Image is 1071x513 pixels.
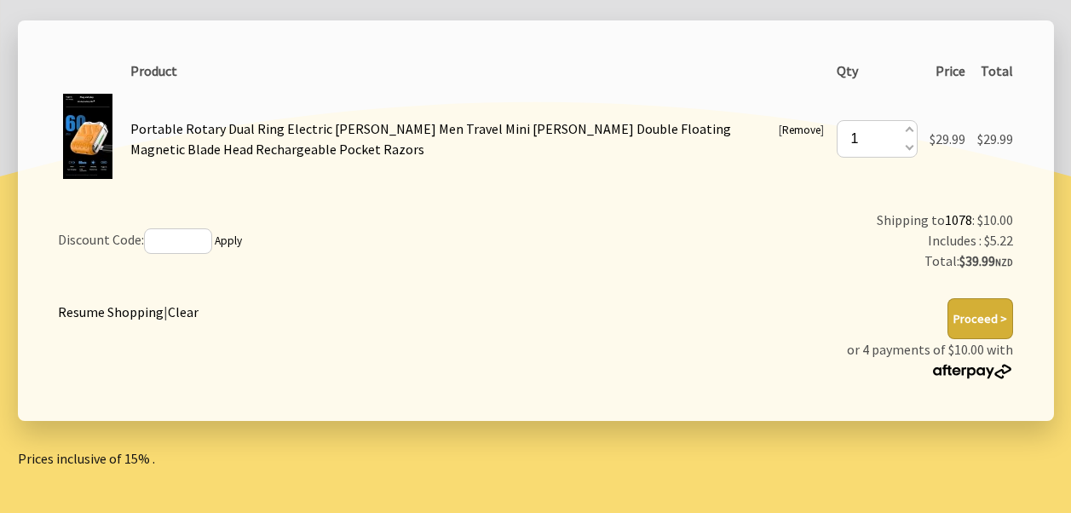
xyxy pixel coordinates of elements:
[602,204,1019,279] td: Shipping to : $10.00
[945,211,972,228] a: 1078
[608,251,1013,273] div: Total:
[58,298,199,322] div: |
[215,233,242,248] a: Apply
[971,87,1019,189] td: $29.99
[959,252,1013,269] strong: $39.99
[847,339,1013,380] p: or 4 payments of $10.00 with
[971,55,1019,87] th: Total
[924,55,971,87] th: Price
[52,204,603,279] td: Discount Code:
[608,230,1013,251] div: Includes : $5.22
[130,120,731,158] a: Portable Rotary Dual Ring Electric [PERSON_NAME] Men Travel Mini [PERSON_NAME] Double Floating Ma...
[168,303,199,320] a: Clear
[144,228,212,254] input: If you have a discount code, enter it here and press 'Apply'.
[924,87,971,189] td: $29.99
[931,364,1013,379] img: Afterpay
[830,55,923,87] th: Qty
[947,298,1013,339] button: Proceed >
[782,123,821,137] a: Remove
[124,55,830,87] th: Product
[995,256,1013,268] span: NZD
[18,448,1054,469] p: Prices inclusive of 15% .
[779,123,824,137] small: [ ]
[58,303,164,320] a: Resume Shopping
